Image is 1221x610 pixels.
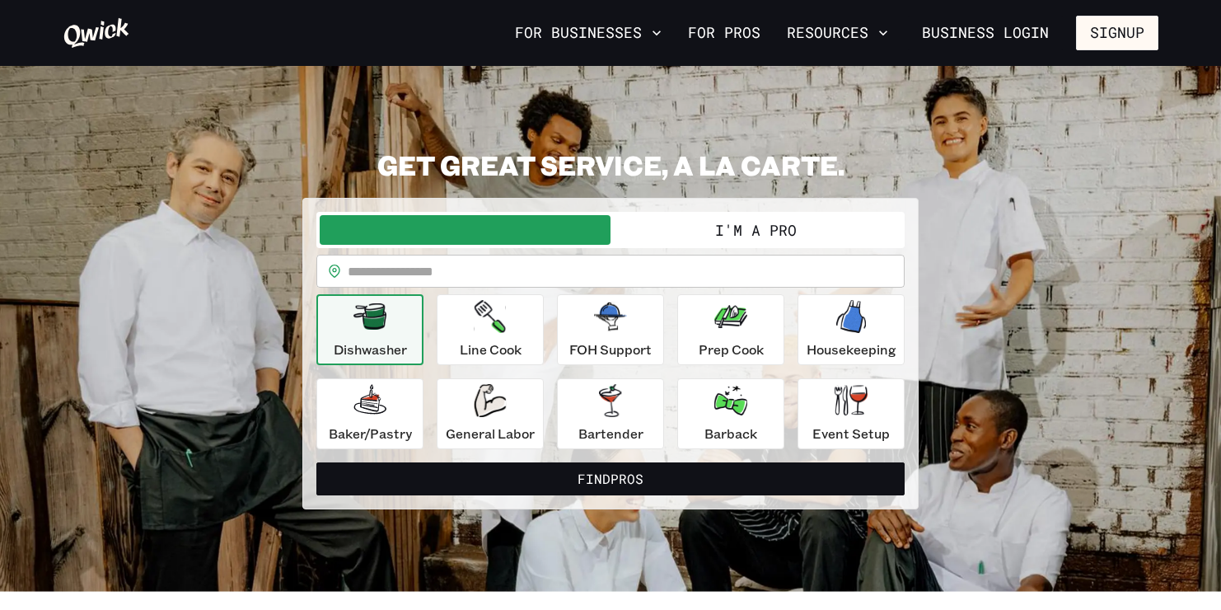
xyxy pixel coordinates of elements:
button: Resources [780,19,895,47]
button: Dishwasher [316,294,423,365]
button: I'm a Pro [610,215,901,245]
button: FOH Support [557,294,664,365]
h2: GET GREAT SERVICE, A LA CARTE. [302,148,919,181]
p: Event Setup [812,424,890,443]
button: Prep Cook [677,294,784,365]
button: Signup [1076,16,1158,50]
a: For Pros [681,19,767,47]
p: Bartender [578,424,643,443]
button: Line Cook [437,294,544,365]
p: Baker/Pastry [329,424,412,443]
p: FOH Support [569,340,652,359]
p: Housekeeping [807,340,896,359]
p: Dishwasher [334,340,407,359]
p: Prep Cook [699,340,764,359]
button: For Businesses [508,19,668,47]
button: Baker/Pastry [316,378,423,449]
a: Business Login [908,16,1063,50]
p: Line Cook [460,340,522,359]
p: Barback [704,424,757,443]
button: Housekeeping [798,294,905,365]
button: I'm a Business [320,215,610,245]
button: FindPros [316,462,905,495]
button: General Labor [437,378,544,449]
button: Event Setup [798,378,905,449]
p: General Labor [446,424,535,443]
button: Barback [677,378,784,449]
button: Bartender [557,378,664,449]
